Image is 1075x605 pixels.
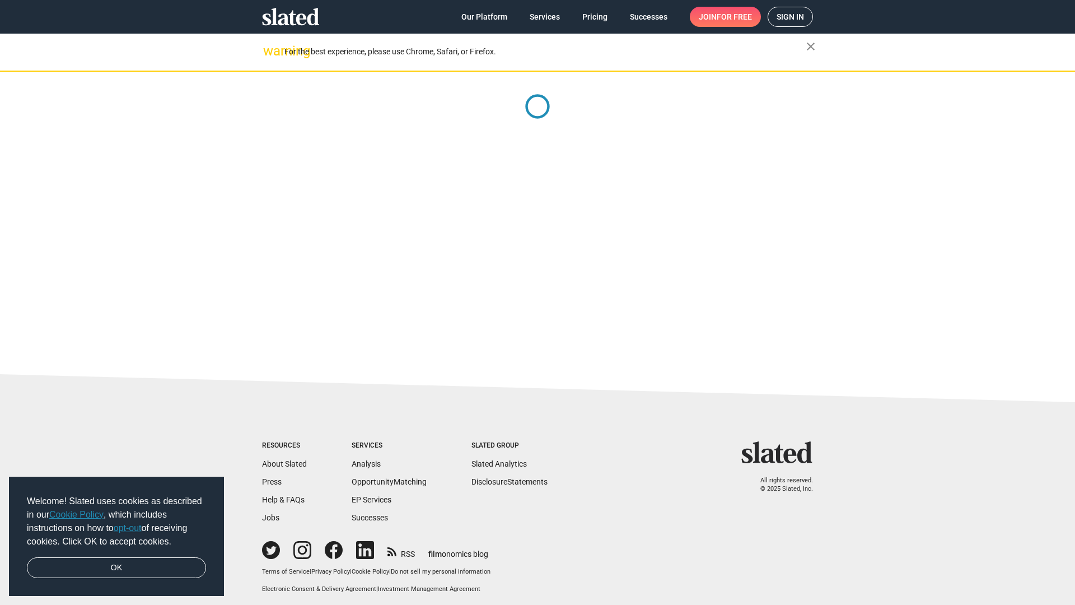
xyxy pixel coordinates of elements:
[428,540,488,560] a: filmonomics blog
[263,44,277,58] mat-icon: warning
[630,7,667,27] span: Successes
[9,477,224,597] div: cookieconsent
[350,568,352,575] span: |
[471,459,527,468] a: Slated Analytics
[690,7,761,27] a: Joinfor free
[717,7,752,27] span: for free
[262,477,282,486] a: Press
[471,441,548,450] div: Slated Group
[262,495,305,504] a: Help & FAQs
[262,459,307,468] a: About Slated
[777,7,804,26] span: Sign in
[471,477,548,486] a: DisclosureStatements
[284,44,806,59] div: For the best experience, please use Chrome, Safari, or Firefox.
[387,542,415,560] a: RSS
[262,441,307,450] div: Resources
[262,585,376,593] a: Electronic Consent & Delivery Agreement
[582,7,607,27] span: Pricing
[352,513,388,522] a: Successes
[378,585,480,593] a: Investment Management Agreement
[114,523,142,533] a: opt-out
[352,477,427,486] a: OpportunityMatching
[428,550,442,559] span: film
[311,568,350,575] a: Privacy Policy
[376,585,378,593] span: |
[699,7,752,27] span: Join
[310,568,311,575] span: |
[262,513,279,522] a: Jobs
[621,7,676,27] a: Successes
[391,568,490,576] button: Do not sell my personal information
[768,7,813,27] a: Sign in
[27,557,206,579] a: dismiss cookie message
[352,568,389,575] a: Cookie Policy
[804,40,817,53] mat-icon: close
[352,495,391,504] a: EP Services
[530,7,560,27] span: Services
[749,477,813,493] p: All rights reserved. © 2025 Slated, Inc.
[49,510,104,519] a: Cookie Policy
[27,495,206,548] span: Welcome! Slated uses cookies as described in our , which includes instructions on how to of recei...
[352,459,381,468] a: Analysis
[461,7,507,27] span: Our Platform
[262,568,310,575] a: Terms of Service
[389,568,391,575] span: |
[352,441,427,450] div: Services
[573,7,616,27] a: Pricing
[521,7,569,27] a: Services
[452,7,516,27] a: Our Platform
